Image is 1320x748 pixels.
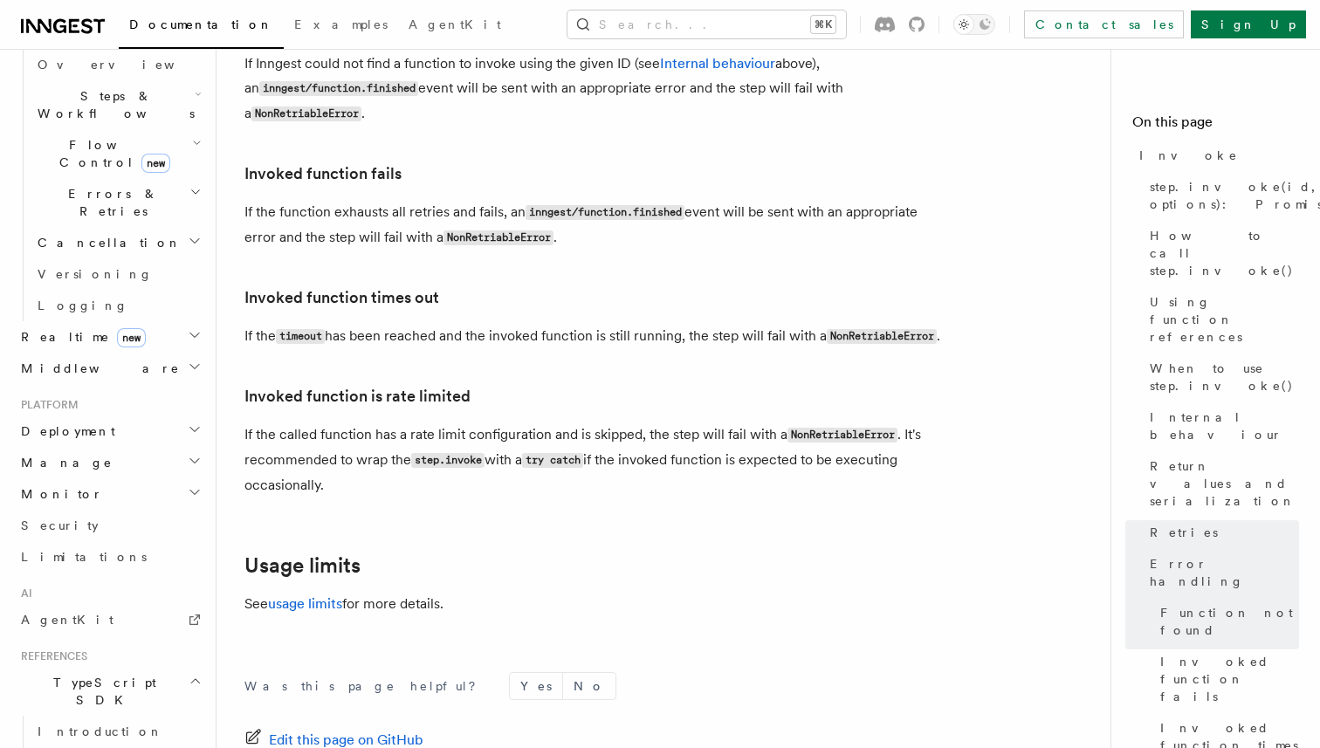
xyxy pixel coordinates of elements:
[14,398,79,412] span: Platform
[31,716,205,747] a: Introduction
[38,267,153,281] span: Versioning
[21,613,113,627] span: AgentKit
[38,58,217,72] span: Overview
[567,10,846,38] button: Search...⌘K
[1150,227,1299,279] span: How to call step.invoke()
[14,321,205,353] button: Realtimenew
[660,55,775,72] a: Internal behaviour
[14,674,189,709] span: TypeScript SDK
[1191,10,1306,38] a: Sign Up
[1143,548,1299,597] a: Error handling
[1143,171,1299,220] a: step.invoke(id, options): Promise
[14,541,205,573] a: Limitations
[14,510,205,541] a: Security
[1150,555,1299,590] span: Error handling
[1143,286,1299,353] a: Using function references
[14,478,205,510] button: Monitor
[31,49,205,80] a: Overview
[953,14,995,35] button: Toggle dark mode
[526,205,684,220] code: inngest/function.finished
[14,422,115,440] span: Deployment
[244,592,943,616] p: See for more details.
[117,328,146,347] span: new
[244,324,943,349] p: If the has been reached and the invoked function is still running, the step will fail with a .
[14,604,205,635] a: AgentKit
[244,161,402,186] a: Invoked function fails
[31,87,195,122] span: Steps & Workflows
[259,81,418,96] code: inngest/function.finished
[276,329,325,344] code: timeout
[21,518,99,532] span: Security
[563,673,615,699] button: No
[31,185,189,220] span: Errors & Retries
[244,422,943,498] p: If the called function has a rate limit configuration and is skipped, the step will fail with a ....
[1132,112,1299,140] h4: On this page
[31,136,192,171] span: Flow Control
[409,17,501,31] span: AgentKit
[811,16,835,33] kbd: ⌘K
[14,485,103,503] span: Monitor
[1143,220,1299,286] a: How to call step.invoke()
[244,553,361,578] a: Usage limits
[1143,450,1299,517] a: Return values and serialization
[38,724,163,738] span: Introduction
[1160,604,1299,639] span: Function not found
[1153,646,1299,712] a: Invoked function fails
[14,49,205,321] div: Inngest Functions
[411,453,485,468] code: step.invoke
[1150,360,1299,395] span: When to use step.invoke()
[244,384,471,408] a: Invoked function is rate limited
[1024,10,1184,38] a: Contact sales
[787,428,897,443] code: NonRetriableError
[244,285,439,310] a: Invoked function times out
[294,17,388,31] span: Examples
[244,51,943,127] p: If Inngest could not find a function to invoke using the given ID (see above), an event will be s...
[268,595,342,612] a: usage limits
[14,667,205,716] button: TypeScript SDK
[1143,517,1299,548] a: Retries
[443,230,553,245] code: NonRetriableError
[1139,147,1238,164] span: Invoke
[14,328,146,346] span: Realtime
[827,329,937,344] code: NonRetriableError
[38,299,128,312] span: Logging
[251,106,361,121] code: NonRetriableError
[1143,353,1299,401] a: When to use step.invoke()
[1150,293,1299,346] span: Using function references
[1132,140,1299,171] a: Invoke
[14,447,205,478] button: Manage
[398,5,512,47] a: AgentKit
[31,290,205,321] a: Logging
[31,129,205,178] button: Flow Controlnew
[1143,401,1299,450] a: Internal behaviour
[14,353,205,384] button: Middleware
[1150,524,1218,541] span: Retries
[31,178,205,227] button: Errors & Retries
[14,587,32,600] span: AI
[1160,653,1299,705] span: Invoked function fails
[31,258,205,290] a: Versioning
[31,80,205,129] button: Steps & Workflows
[510,673,562,699] button: Yes
[244,677,488,695] p: Was this page helpful?
[31,227,205,258] button: Cancellation
[14,415,205,447] button: Deployment
[21,550,147,564] span: Limitations
[244,200,943,250] p: If the function exhausts all retries and fails, an event will be sent with an appropriate error a...
[284,5,398,47] a: Examples
[1153,597,1299,646] a: Function not found
[1150,457,1299,510] span: Return values and serialization
[129,17,273,31] span: Documentation
[14,649,87,663] span: References
[14,360,180,377] span: Middleware
[522,453,583,468] code: try catch
[1150,408,1299,443] span: Internal behaviour
[119,5,284,49] a: Documentation
[141,154,170,173] span: new
[14,454,113,471] span: Manage
[31,234,182,251] span: Cancellation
